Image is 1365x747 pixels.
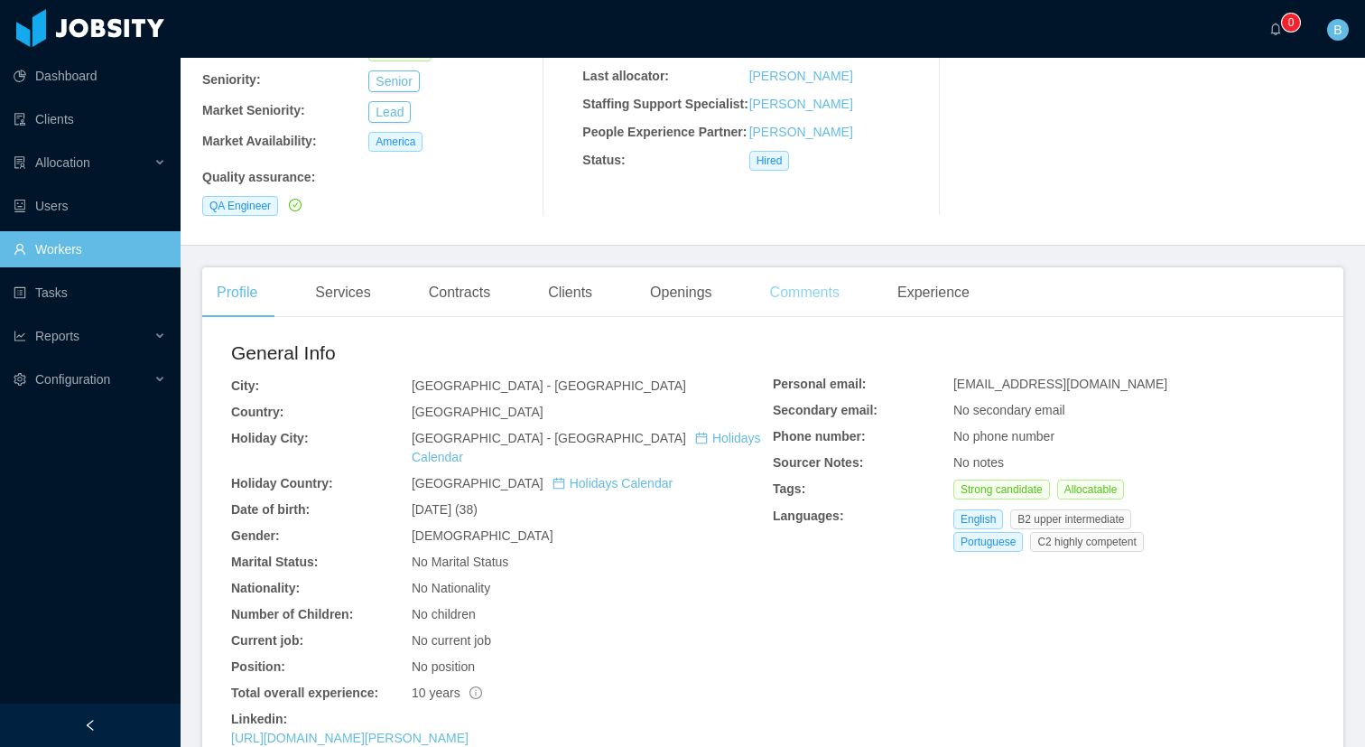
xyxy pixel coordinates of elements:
b: Seniority: [202,72,261,87]
b: Nationality: [231,581,300,595]
b: Marital Status: [231,555,318,569]
b: Last allocator: [582,69,669,83]
span: English [953,509,1003,529]
span: No phone number [953,429,1054,444]
div: Experience [883,267,984,318]
span: No notes [953,455,1004,470]
b: Holiday City: [231,431,309,445]
div: Contracts [414,267,505,318]
b: People Experience Partner: [582,125,747,139]
span: America [368,132,422,152]
b: Phone number: [773,429,866,444]
div: Openings [636,267,727,318]
div: Profile [202,267,272,318]
span: info-circle [469,686,482,699]
b: Sourcer Notes: [773,455,863,470]
b: Holiday Country: [231,476,333,490]
span: QA Engineer [202,196,278,216]
span: Configuration [35,372,110,387]
b: Gender: [231,528,280,543]
a: [PERSON_NAME] [749,69,853,83]
span: 10 years [412,686,482,700]
span: Reports [35,329,79,343]
a: icon: robotUsers [14,188,166,224]
a: icon: check-circle [285,198,302,212]
b: Country: [231,405,283,419]
b: Staffing Support Specialist: [582,97,748,111]
span: Hired [749,151,790,171]
b: Total overall experience: [231,686,378,700]
span: No current job [412,633,491,648]
i: icon: calendar [695,432,708,444]
div: Comments [756,267,854,318]
a: [PERSON_NAME] [749,97,853,111]
a: icon: profileTasks [14,275,166,311]
span: No Nationality [412,581,490,595]
b: City: [231,378,259,393]
a: icon: userWorkers [14,231,166,267]
span: Strong candidate [953,480,1050,500]
b: Number of Children: [231,607,353,621]
h2: General Info [231,339,773,368]
b: Status: [582,153,625,167]
a: icon: auditClients [14,101,166,137]
i: icon: calendar [552,477,565,490]
span: No Marital Status [412,555,508,569]
i: icon: check-circle [289,199,302,211]
b: Date of birth: [231,502,310,517]
span: [EMAIL_ADDRESS][DOMAIN_NAME] [953,377,1167,391]
span: [DEMOGRAPHIC_DATA] [412,528,553,543]
span: [GEOGRAPHIC_DATA] [412,405,543,419]
b: Personal email: [773,377,867,391]
span: Portuguese [953,532,1023,552]
b: Current job: [231,633,303,648]
span: C2 highly competent [1030,532,1143,552]
button: Senior [368,70,419,92]
span: [GEOGRAPHIC_DATA] - [GEOGRAPHIC_DATA] [412,378,686,393]
b: Tags: [773,481,805,496]
i: icon: line-chart [14,330,26,342]
b: Languages: [773,509,844,523]
span: [DATE] (38) [412,502,478,517]
i: icon: setting [14,373,26,386]
span: Allocation [35,155,90,170]
b: Linkedin: [231,712,287,726]
span: Allocatable [1057,480,1125,500]
a: [URL][DOMAIN_NAME][PERSON_NAME] [231,731,469,745]
span: B [1333,19,1342,41]
b: Secondary email: [773,403,877,417]
i: icon: solution [14,156,26,169]
a: icon: calendarHolidays Calendar [552,476,673,490]
span: [GEOGRAPHIC_DATA] - [GEOGRAPHIC_DATA] [412,431,761,464]
b: Position: [231,659,285,674]
i: icon: bell [1269,23,1282,35]
span: No secondary email [953,403,1065,417]
div: Services [301,267,385,318]
a: icon: pie-chartDashboard [14,58,166,94]
span: B2 upper intermediate [1010,509,1131,529]
sup: 0 [1282,14,1300,32]
b: Market Seniority: [202,103,305,117]
span: No children [412,607,476,621]
button: Lead [368,101,411,123]
a: [PERSON_NAME] [749,125,853,139]
b: Market Availability: [202,134,317,148]
span: No position [412,659,475,674]
span: [GEOGRAPHIC_DATA] [412,476,673,490]
b: Quality assurance : [202,170,315,184]
div: Clients [534,267,607,318]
